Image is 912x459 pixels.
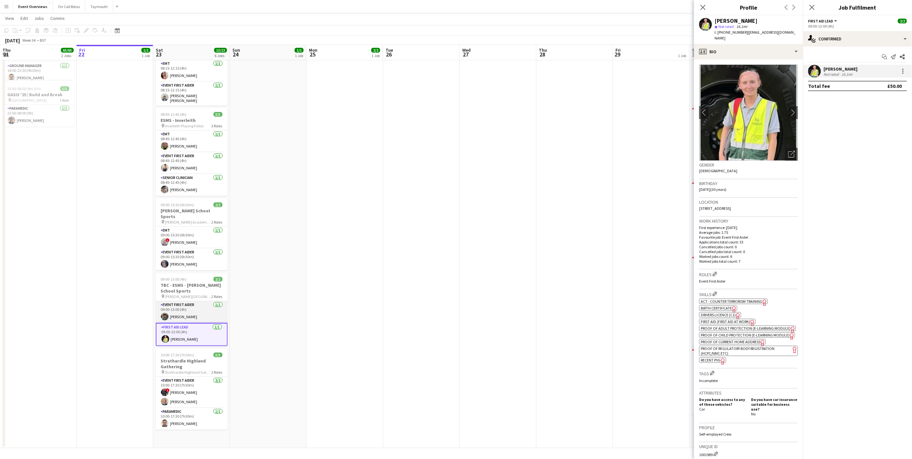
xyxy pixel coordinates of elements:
[156,323,228,346] app-card-role: First Aid Lead1/109:00-13:00 (4h)[PERSON_NAME]
[166,388,170,392] span: !
[156,60,228,82] app-card-role: EMT1/108:15-12:15 (4h)[PERSON_NAME]
[699,240,798,244] p: Applications total count: 33
[212,220,222,225] span: 2 Roles
[699,291,798,297] h3: Skills
[701,346,774,356] span: Proof of Regulatory Body Registration (HCPC/NMC etc)
[214,48,227,53] span: 13/13
[699,225,798,230] p: First experience: [DATE]
[156,249,228,270] app-card-role: Event First Aider1/109:00-15:30 (6h30m)[PERSON_NAME]
[699,279,725,284] span: Event First Aider
[615,47,621,53] span: Fri
[79,47,85,53] span: Fri
[213,112,222,117] span: 3/3
[212,370,222,375] span: 2 Roles
[385,51,393,58] span: 26
[699,244,798,249] p: Cancelled jobs count: 0
[692,104,764,173] app-card-role: Event First Aider6/6
[692,136,764,158] app-card-role: EMT1/108:15-12:15 (4h)[PERSON_NAME]
[701,299,762,304] span: ACT - Counter Terrorism Training
[692,257,764,347] div: 08:45-12:45 (4h)3/3ESMS - Inverleith Inverleith Playing Fields3 RolesEMT1/108:45-12:45 (4h)[PERSO...
[2,51,11,58] span: 21
[699,390,798,396] h3: Attributes
[156,82,228,106] app-card-role: Event First Aider1/108:15-12:15 (4h)[PERSON_NAME] [PERSON_NAME]
[699,168,737,173] span: [DEMOGRAPHIC_DATA]
[142,53,150,58] div: 1 Job
[808,19,833,23] span: First Aid Lead
[824,66,858,72] div: [PERSON_NAME]
[692,192,764,203] h3: ESMS - [PERSON_NAME] School Sports
[34,15,44,21] span: Jobs
[808,19,838,23] button: First Aid Lead
[699,162,798,168] h3: Gender
[156,273,228,346] app-job-card: 09:00-13:00 (4h)2/2TBC - ESMS - [PERSON_NAME] School Sports [PERSON_NAME][GEOGRAPHIC_DATA]2 Roles...
[3,47,11,53] span: Thu
[156,108,228,196] div: 08:45-12:45 (4h)3/3ESMS - Inverleith Inverleith Playing Fields3 RolesEMT1/108:45-12:45 (4h)[PERSO...
[751,412,756,416] span: No
[735,24,749,29] span: 16.1mi
[3,82,74,127] app-job-card: 23:00-08:00 (9h) (Fri)1/1OASIS '25 | Build and Break [GEOGRAPHIC_DATA]1 RoleParamedic1/123:00-08:...
[692,47,699,53] span: Sat
[60,98,69,103] span: 1 Role
[461,51,471,58] span: 27
[751,397,798,412] h5: Do you have car insurance suitable for business use?
[699,235,798,240] p: Favourite job: Event First Aider
[538,51,547,58] span: 28
[141,48,150,53] span: 1/1
[156,349,228,430] app-job-card: 10:00-17:30 (7h30m)3/3Strathardle Highland Gathering Strathardle Highland Gathering2 RolesEvent F...
[32,14,46,22] a: Jobs
[699,378,798,383] p: Incomplete
[699,271,798,277] h3: Roles
[156,131,228,152] app-card-role: EMT1/108:45-12:45 (4h)[PERSON_NAME]
[18,14,30,22] a: Edit
[166,238,170,242] span: !
[898,19,907,23] span: 2/2
[165,123,204,128] span: Inverleith Playing Fields
[692,82,764,104] app-card-role: Paramedic1/106:30-16:15 (9h45m)Zac Cherry
[808,24,907,29] div: 09:00-13:00 (4h)
[803,31,912,47] div: Confirmed
[615,51,621,58] span: 29
[48,14,67,22] a: Comms
[212,294,222,299] span: 2 Roles
[156,377,228,408] app-card-role: Event First Aider2/210:00-17:30 (7h30m)![PERSON_NAME][PERSON_NAME]
[699,64,798,161] img: Crew avatar or photo
[156,208,228,219] h3: [PERSON_NAME] School Sports
[3,92,74,98] h3: OASIS '25 | Build and Break
[165,294,212,299] span: [PERSON_NAME][GEOGRAPHIC_DATA]
[699,249,798,254] p: Cancelled jobs total count: 0
[678,53,686,58] div: 1 Job
[156,282,228,294] h3: TBC - ESMS - [PERSON_NAME] School Sports
[701,333,790,337] span: Proof of Child Protection (e-Learning Module)
[692,372,764,394] app-card-role: Event First Aider1/110:30-14:30 (4h)[PERSON_NAME]
[699,259,798,264] p: Worked jobs total count: 7
[372,53,380,58] div: 1 Job
[692,61,764,82] app-card-role: Ambulance Technician1/106:30-16:15 (9h45m)[PERSON_NAME]
[701,326,791,331] span: Proof of Adult Protection (e-Learning Module)
[309,47,317,53] span: Mon
[699,206,731,211] span: [STREET_ADDRESS]
[165,370,212,375] span: Strathardle Highland Gathering
[156,117,228,123] h3: ESMS - Inverleith
[691,51,699,58] span: 30
[214,53,227,58] div: 6 Jobs
[692,211,764,233] app-card-role: Event First Aider1/108:30-12:30 (4h)[PERSON_NAME]
[8,86,41,91] span: 23:00-08:00 (9h) (Fri)
[701,339,760,344] span: Proof of Current Home Address
[692,325,764,347] app-card-role: Senior Clinician1/108:45-12:45 (4h)[PERSON_NAME]
[5,37,20,44] div: [DATE]
[808,83,830,89] div: Total fee
[60,86,69,91] span: 1/1
[692,108,764,180] app-job-card: 08:15-12:15 (4h)2/2ESMS - [PERSON_NAME] School Sports The [PERSON_NAME][GEOGRAPHIC_DATA]2 RolesEM...
[156,199,228,270] div: 09:00-15:30 (6h30m)2/2[PERSON_NAME] School Sports [PERSON_NAME] Academy Playing Fields2 RolesEMT1...
[85,0,113,13] button: Taymouth
[692,117,764,129] h3: ESMS - [PERSON_NAME] School Sports
[699,230,798,235] p: Average jobs: 1.75
[699,425,798,430] h3: Profile
[692,301,764,325] app-card-role: Event First Aider1/108:45-12:45 (4h)[PERSON_NAME] [PERSON_NAME]
[308,51,317,58] span: 25
[692,183,764,254] div: 08:30-12:30 (4h)2/2ESMS - [PERSON_NAME] School Sports [PERSON_NAME][GEOGRAPHIC_DATA]2 RolesEvent ...
[61,53,73,58] div: 2 Jobs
